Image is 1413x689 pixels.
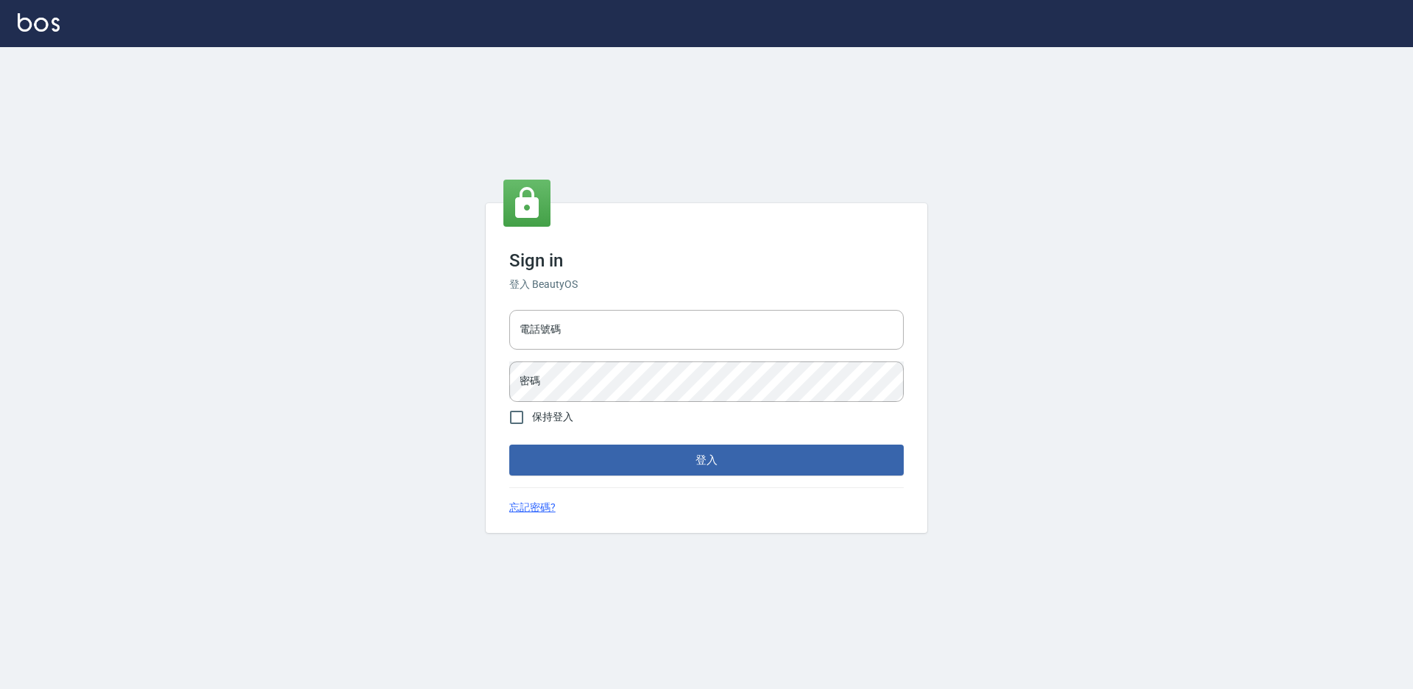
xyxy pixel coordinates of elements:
img: Logo [18,13,60,32]
h6: 登入 BeautyOS [509,277,904,292]
h3: Sign in [509,250,904,271]
span: 保持登入 [532,409,573,425]
a: 忘記密碼? [509,500,556,515]
button: 登入 [509,445,904,476]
